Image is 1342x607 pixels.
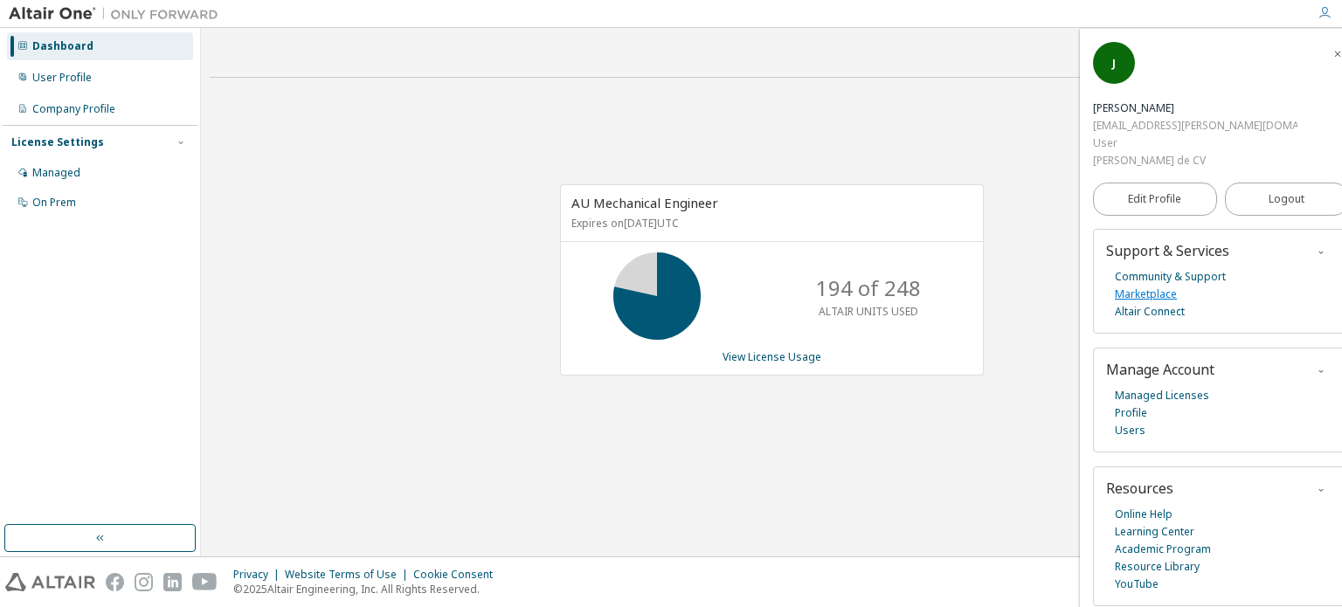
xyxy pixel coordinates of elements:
[32,39,93,53] div: Dashboard
[32,71,92,85] div: User Profile
[9,5,227,23] img: Altair One
[1115,404,1147,422] a: Profile
[816,273,921,303] p: 194 of 248
[163,573,182,591] img: linkedin.svg
[1269,190,1304,208] span: Logout
[1115,523,1194,541] a: Learning Center
[1093,117,1297,135] div: [EMAIL_ADDRESS][PERSON_NAME][DOMAIN_NAME]
[285,568,413,582] div: Website Terms of Use
[233,582,503,597] p: © 2025 Altair Engineering, Inc. All Rights Reserved.
[1106,479,1173,498] span: Resources
[819,304,918,319] p: ALTAIR UNITS USED
[32,102,115,116] div: Company Profile
[1093,183,1217,216] a: Edit Profile
[1115,422,1145,439] a: Users
[106,573,124,591] img: facebook.svg
[1093,135,1297,152] div: User
[135,573,153,591] img: instagram.svg
[571,216,968,231] p: Expires on [DATE] UTC
[192,573,218,591] img: youtube.svg
[413,568,503,582] div: Cookie Consent
[32,166,80,180] div: Managed
[1115,576,1159,593] a: YouTube
[1115,286,1177,303] a: Marketplace
[5,573,95,591] img: altair_logo.svg
[1106,241,1229,260] span: Support & Services
[1115,268,1226,286] a: Community & Support
[1115,558,1200,576] a: Resource Library
[1093,152,1297,169] div: [PERSON_NAME] de CV
[1115,506,1173,523] a: Online Help
[1106,360,1214,379] span: Manage Account
[1112,56,1116,71] span: J
[723,349,821,364] a: View License Usage
[11,135,104,149] div: License Settings
[1115,387,1209,404] a: Managed Licenses
[1115,303,1185,321] a: Altair Connect
[1128,192,1181,206] span: Edit Profile
[1115,541,1211,558] a: Academic Program
[32,196,76,210] div: On Prem
[233,568,285,582] div: Privacy
[571,194,718,211] span: AU Mechanical Engineer
[1093,100,1297,117] div: Jose Torres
